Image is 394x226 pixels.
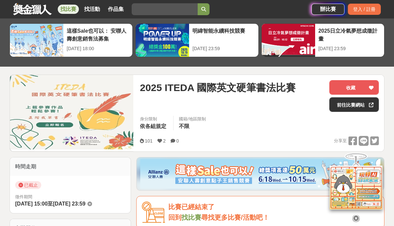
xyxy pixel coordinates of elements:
a: 這樣Sale也可以： 安聯人壽創意銷售法募集[DATE] 18:00 [10,23,133,57]
span: [DATE] 15:00 [15,201,48,207]
a: 前往比賽網站 [329,97,379,112]
img: Cover Image [10,75,133,151]
span: 不限 [179,123,189,129]
div: [DATE] 18:00 [67,45,129,52]
span: 依各組規定 [140,123,166,129]
div: [DATE] 23:59 [318,45,381,52]
span: 尋找更多比賽/活動吧！ [201,214,269,221]
a: 找比賽 [181,214,201,221]
a: 找活動 [82,5,103,14]
span: 2 [163,138,166,144]
span: 已截止 [15,181,41,189]
div: 身分限制 [140,116,168,122]
div: 國籍/地區限制 [179,116,206,122]
div: 2025日立冷氣夢想成徵計畫 [318,27,381,42]
span: 101 [145,138,152,144]
button: 收藏 [329,80,379,95]
a: 2025日立冷氣夢想成徵計畫[DATE] 23:59 [261,23,384,57]
div: [DATE] 23:59 [192,45,255,52]
span: 分享至 [334,136,347,146]
span: [DATE] 23:59 [53,201,85,207]
span: 回到 [168,214,181,221]
div: 這樣Sale也可以： 安聯人壽創意銷售法募集 [67,27,129,42]
img: d2146d9a-e6f6-4337-9592-8cefde37ba6b.png [330,166,382,210]
span: 徵件期間 [15,194,32,199]
span: 至 [48,201,53,207]
img: Icon [142,202,165,223]
div: 明緯智能永續科技競賽 [192,27,255,42]
div: 比賽已經結束了 [168,202,379,212]
a: 找比賽 [58,5,79,14]
a: 辦比賽 [312,4,345,15]
img: dcc59076-91c0-4acb-9c6b-a1d413182f46.png [140,159,380,189]
a: 作品集 [105,5,126,14]
a: 明緯智能永續科技競賽[DATE] 23:59 [135,23,258,57]
div: 登入 / 註冊 [348,4,381,15]
span: 2025 ITEDA 國際英文硬筆書法比賽 [140,80,296,95]
div: 時間走期 [10,157,131,176]
span: 0 [176,138,179,144]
